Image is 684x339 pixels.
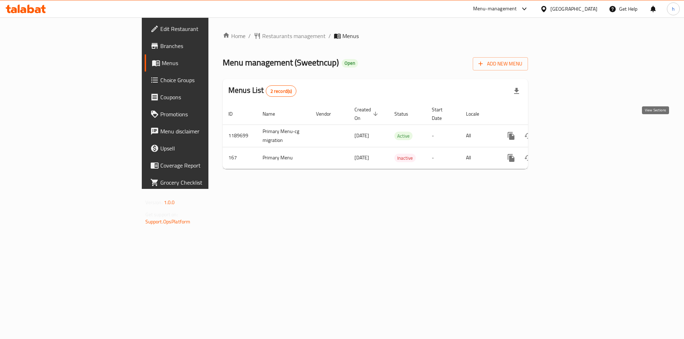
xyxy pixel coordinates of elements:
span: h [672,5,675,13]
nav: breadcrumb [223,32,528,40]
a: Support.OpsPlatform [145,217,191,226]
span: [DATE] [354,153,369,162]
span: Created On [354,105,380,122]
span: Locale [466,110,488,118]
span: Promotions [160,110,250,118]
span: ID [228,110,242,118]
button: Add New Menu [473,57,528,70]
button: Change Status [520,149,537,166]
a: Menu disclaimer [145,123,256,140]
table: enhanced table [223,103,577,169]
td: All [460,147,497,169]
span: Inactive [394,154,416,162]
a: Upsell [145,140,256,157]
span: 1.0.0 [164,198,175,207]
div: Total records count [266,85,297,97]
span: Choice Groups [160,76,250,84]
span: Menu disclaimer [160,127,250,136]
span: Start Date [432,105,452,122]
span: Menus [162,59,250,67]
button: more [503,149,520,166]
li: / [328,32,331,40]
td: All [460,125,497,147]
span: Restaurants management [262,32,326,40]
span: Edit Restaurant [160,25,250,33]
div: Export file [508,83,525,100]
a: Promotions [145,106,256,123]
a: Grocery Checklist [145,174,256,191]
span: Status [394,110,418,118]
td: - [426,125,460,147]
a: Choice Groups [145,71,256,89]
td: Primary Menu [257,147,310,169]
div: [GEOGRAPHIC_DATA] [550,5,597,13]
span: Menus [342,32,359,40]
a: Edit Restaurant [145,20,256,37]
span: Menu management ( Sweetncup ) [223,54,339,70]
a: Restaurants management [254,32,326,40]
th: Actions [497,103,577,125]
a: Branches [145,37,256,54]
span: Name [263,110,284,118]
span: Vendor [316,110,340,118]
span: Branches [160,42,250,50]
span: 2 record(s) [266,88,296,95]
span: Version: [145,198,163,207]
td: - [426,147,460,169]
button: more [503,127,520,144]
a: Menus [145,54,256,71]
td: Primary Menu-cg migration [257,125,310,147]
span: Coverage Report [160,161,250,170]
span: Grocery Checklist [160,178,250,187]
div: Menu-management [473,5,517,13]
span: Coupons [160,93,250,101]
div: Open [342,59,358,68]
span: Active [394,132,413,140]
span: [DATE] [354,131,369,140]
span: Open [342,60,358,66]
a: Coverage Report [145,157,256,174]
span: Add New Menu [478,59,522,68]
a: Coupons [145,89,256,106]
span: Get support on: [145,210,178,219]
h2: Menus List [228,85,296,97]
span: Upsell [160,144,250,153]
